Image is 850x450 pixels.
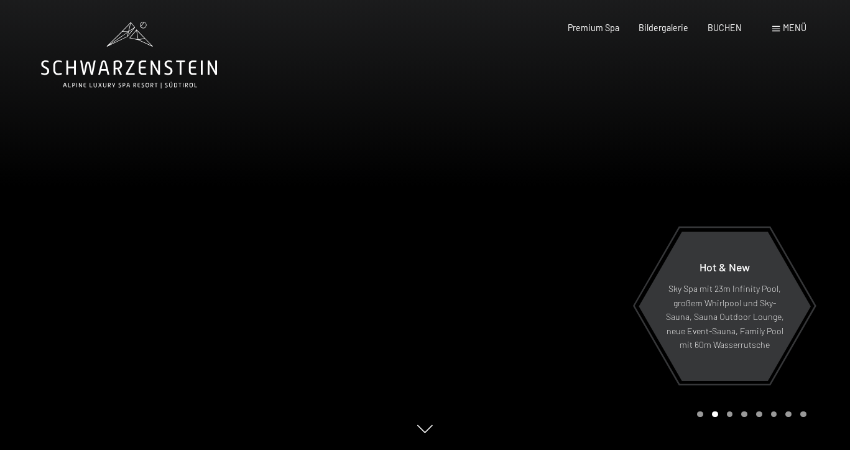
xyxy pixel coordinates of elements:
div: Carousel Page 6 [771,411,777,418]
div: Carousel Page 7 [785,411,792,418]
a: Premium Spa [568,22,619,33]
div: Carousel Page 8 [800,411,806,418]
a: BUCHEN [708,22,742,33]
a: Hot & New Sky Spa mit 23m Infinity Pool, großem Whirlpool und Sky-Sauna, Sauna Outdoor Lounge, ne... [638,231,811,382]
div: Carousel Page 5 [756,411,762,418]
span: Hot & New [700,260,750,274]
span: Menü [783,22,806,33]
div: Carousel Page 4 [741,411,747,418]
div: Carousel Page 2 (Current Slide) [712,411,718,418]
a: Bildergalerie [639,22,688,33]
p: Sky Spa mit 23m Infinity Pool, großem Whirlpool und Sky-Sauna, Sauna Outdoor Lounge, neue Event-S... [665,282,784,352]
div: Carousel Page 1 [697,411,703,418]
div: Carousel Page 3 [727,411,733,418]
div: Carousel Pagination [693,411,806,418]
